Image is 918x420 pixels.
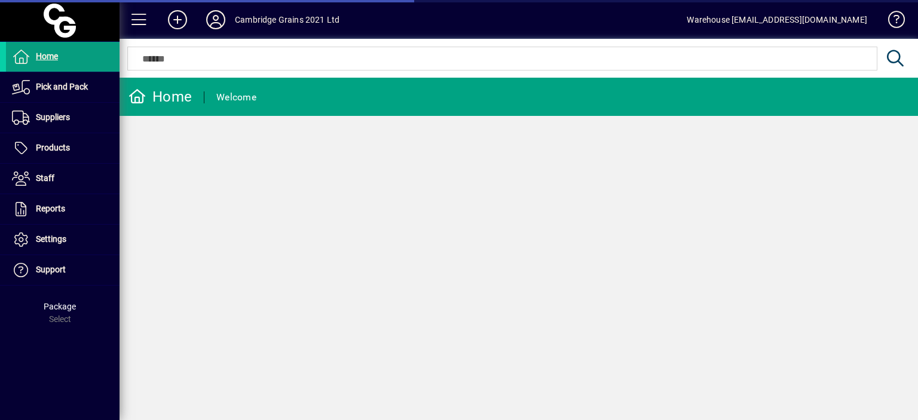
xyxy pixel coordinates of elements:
a: Support [6,255,120,285]
span: Support [36,265,66,274]
a: Knowledge Base [879,2,903,41]
span: Reports [36,204,65,213]
div: Warehouse [EMAIL_ADDRESS][DOMAIN_NAME] [687,10,867,29]
span: Package [44,302,76,311]
span: Products [36,143,70,152]
button: Add [158,9,197,30]
a: Products [6,133,120,163]
span: Suppliers [36,112,70,122]
span: Pick and Pack [36,82,88,91]
a: Suppliers [6,103,120,133]
div: Cambridge Grains 2021 Ltd [235,10,339,29]
span: Settings [36,234,66,244]
a: Pick and Pack [6,72,120,102]
button: Profile [197,9,235,30]
span: Staff [36,173,54,183]
a: Staff [6,164,120,194]
span: Home [36,51,58,61]
a: Settings [6,225,120,255]
div: Welcome [216,88,256,107]
a: Reports [6,194,120,224]
div: Home [128,87,192,106]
